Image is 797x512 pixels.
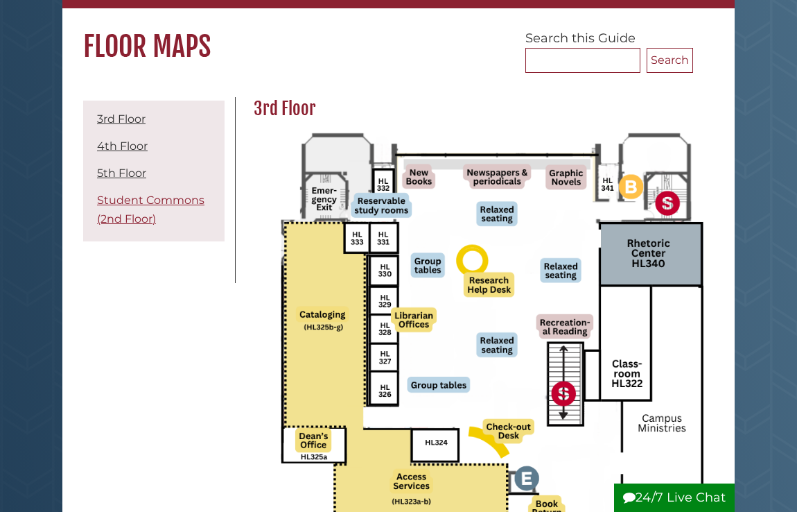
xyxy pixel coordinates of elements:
[647,48,693,73] button: Search
[97,139,148,153] a: 4th Floor
[83,97,225,248] div: Guide Pages
[97,112,146,126] a: 3rd Floor
[247,98,713,120] h2: 3rd Floor
[97,194,204,225] a: Student Commons (2nd Floor)
[614,484,735,512] button: 24/7 Live Chat
[62,8,735,64] h1: Floor Maps
[97,167,146,180] a: 5th Floor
